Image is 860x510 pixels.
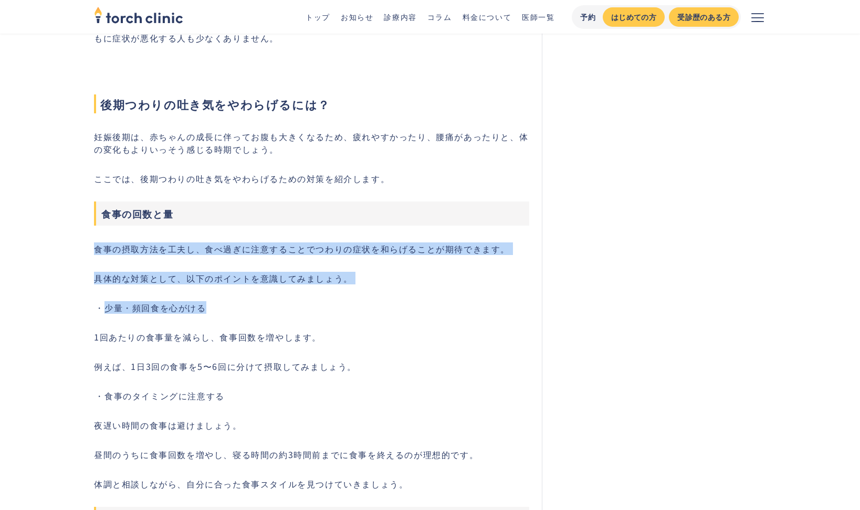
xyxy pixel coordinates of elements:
[611,12,656,23] div: はじめての方
[94,360,529,373] p: 例えば、1日3回の食事を5〜6回に分けて摂取してみましょう。
[94,419,529,431] p: 夜遅い時間の食事は避けましょう。
[306,12,330,22] a: トップ
[94,94,529,113] span: 後期つわりの吐き気をやわらげるには？
[94,448,529,461] p: 昼間のうちに食事回数を増やし、寝る時間の約3時間前までに食事を終えるのが理想的です。
[94,477,529,490] p: 体調と相談しながら、自分に合った食事スタイルを見つけていきましょう。
[603,7,665,27] a: はじめての方
[384,12,416,22] a: 診療内容
[94,3,183,26] img: torch clinic
[94,331,529,343] p: 1回あたりの食事量を減らし、食事回数を増やします。
[94,7,183,26] a: home
[94,201,529,226] h3: 食事の回数と量
[580,12,596,23] div: 予約
[94,130,529,155] p: 妊娠後期は、赤ちゃんの成長に伴ってお腹も大きくなるため、疲れやすかったり、腰痛があったりと、体の変化もよりいっそう感じる時期でしょう。
[669,7,739,27] a: 受診歴のある方
[522,12,554,22] a: 医師一覧
[94,242,529,255] p: 食事の摂取方法を工夫し、食べ過ぎに注意することでつわりの症状を和らげることが期待できます。
[104,389,529,402] li: 食事のタイミングに注意する
[94,172,529,185] p: ここでは、後期つわりの吐き気をやわらげるための対策を紹介します。
[104,301,529,314] li: 少量・頻回食を心がける
[463,12,512,22] a: 料金について
[677,12,730,23] div: 受診歴のある方
[427,12,452,22] a: コラム
[341,12,373,22] a: お知らせ
[94,272,529,284] p: 具体的な対策として、以下のポイントを意識してみましょう。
